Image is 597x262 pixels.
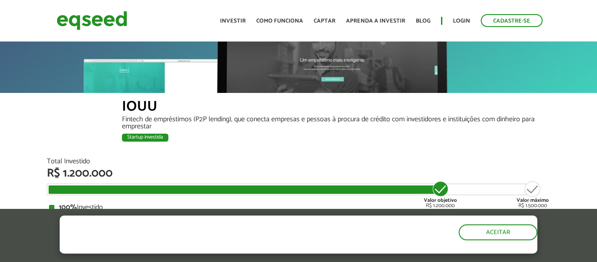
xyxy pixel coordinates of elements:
[47,158,551,165] div: Total Investido
[481,14,543,27] a: Cadastre-se
[314,18,335,24] a: Captar
[176,246,278,254] a: política de privacidade e de cookies
[459,224,537,240] button: Aceitar
[49,204,548,211] div: Investido
[122,100,551,116] div: IOUU
[424,196,457,204] strong: Valor objetivo
[47,168,551,179] div: R$ 1.200.000
[256,18,303,24] a: Como funciona
[346,18,405,24] a: Aprenda a investir
[220,18,246,24] a: Investir
[517,180,549,208] div: R$ 1.500.000
[453,18,470,24] a: Login
[517,196,549,204] strong: Valor máximo
[122,134,168,142] div: Startup investida
[424,180,457,208] div: R$ 1.200.000
[57,9,127,32] img: EqSeed
[60,245,346,254] p: Ao clicar em "aceitar", você aceita nossa .
[60,216,346,243] h5: O site da EqSeed utiliza cookies para melhorar sua navegação.
[122,116,551,130] div: Fintech de empréstimos (P2P lending), que conecta empresas e pessoas à procura de crédito com inv...
[59,201,77,213] strong: 100%
[416,18,430,24] a: Blog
